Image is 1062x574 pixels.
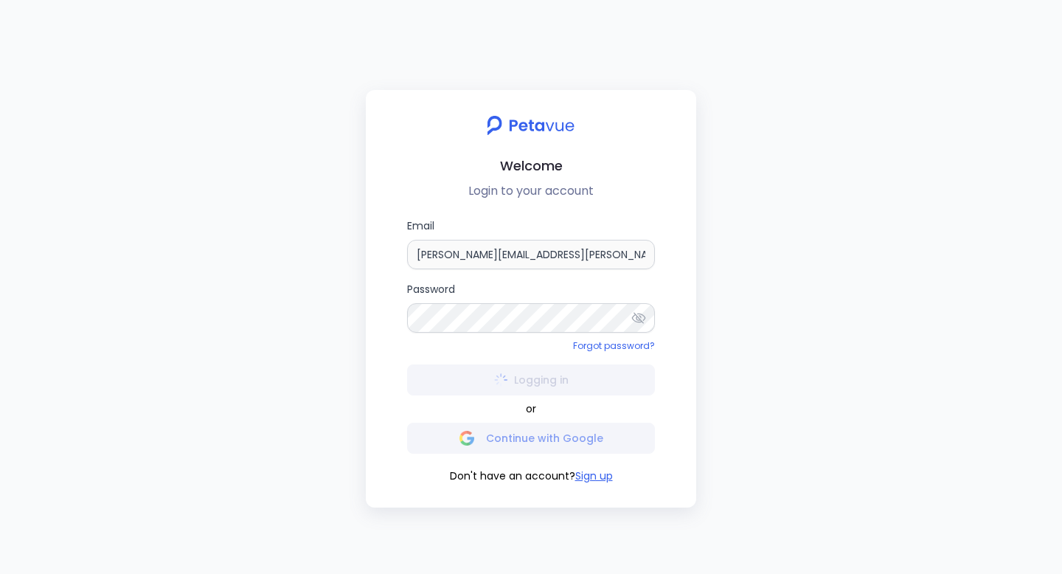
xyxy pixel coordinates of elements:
label: Password [407,281,655,333]
p: Login to your account [378,182,684,200]
h2: Welcome [378,155,684,176]
input: Email [407,240,655,269]
a: Forgot password? [573,339,655,352]
input: Password [407,303,655,333]
span: Don't have an account? [450,468,575,484]
img: petavue logo [477,108,584,143]
span: or [526,401,536,417]
button: Sign up [575,468,613,484]
label: Email [407,218,655,269]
